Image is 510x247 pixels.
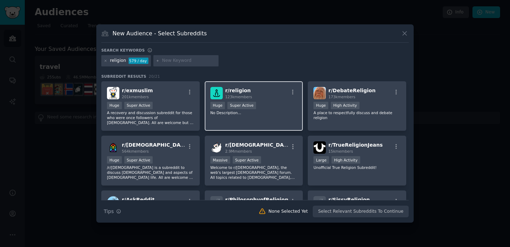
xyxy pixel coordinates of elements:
p: A recovery and discussion subreddit for those who were once followers of [DEMOGRAPHIC_DATA]. All ... [107,110,194,125]
span: r/ TrueReligionJeans [328,142,382,148]
div: High Activity [331,156,360,164]
div: Massive [210,156,230,164]
span: r/ [DEMOGRAPHIC_DATA] [225,142,293,148]
span: r/ AskReddit [122,197,154,202]
div: Huge [107,156,122,164]
div: Large [313,156,329,164]
div: Huge [210,102,225,109]
div: Super Active [124,156,153,164]
img: AskReddit [107,196,119,208]
h3: Search keywords [101,48,145,53]
input: New Keyword [162,58,216,64]
div: religion [110,58,126,64]
span: Tips [104,208,114,215]
span: 564k members [122,149,149,153]
div: High Activity [331,102,359,109]
img: religion [210,87,223,99]
p: Unofficial True Religion Subreddit! [313,165,401,170]
div: None Selected Yet [268,208,308,215]
span: r/ SissyReligion [328,197,370,202]
span: r/ religion [225,88,251,93]
span: 15k members [328,149,353,153]
img: exmuslim [107,87,119,99]
span: r/ PhilosophyofReligion [225,197,289,202]
span: 173k members [328,95,355,99]
img: Christianity [107,141,119,154]
div: Huge [313,102,328,109]
p: A place to respectfully discuss and debate religion [313,110,401,120]
div: Super Active [124,102,153,109]
img: DebateReligion [313,87,326,99]
div: Super Active [227,102,256,109]
span: 201k members [122,95,149,99]
div: Huge [107,102,122,109]
h3: New Audience - Select Subreddits [113,30,207,37]
div: Super Active [233,156,261,164]
button: Tips [101,205,124,218]
p: Welcome to r/[DEMOGRAPHIC_DATA], the web's largest [DEMOGRAPHIC_DATA] forum. All topics related t... [210,165,297,180]
span: 123k members [225,95,252,99]
span: r/ exmuslim [122,88,153,93]
span: 20 / 21 [149,74,160,78]
img: atheism [210,141,223,154]
div: 579 / day [129,58,148,64]
p: /r/[DEMOGRAPHIC_DATA] is a subreddit to discuss [DEMOGRAPHIC_DATA] and aspects of [DEMOGRAPHIC_DA... [107,165,194,180]
span: Subreddit Results [101,74,146,79]
span: 2.9M members [225,149,252,153]
span: r/ DebateReligion [328,88,375,93]
span: r/ [DEMOGRAPHIC_DATA] [122,142,189,148]
img: TrueReligionJeans [313,141,326,154]
p: No Description... [210,110,297,115]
